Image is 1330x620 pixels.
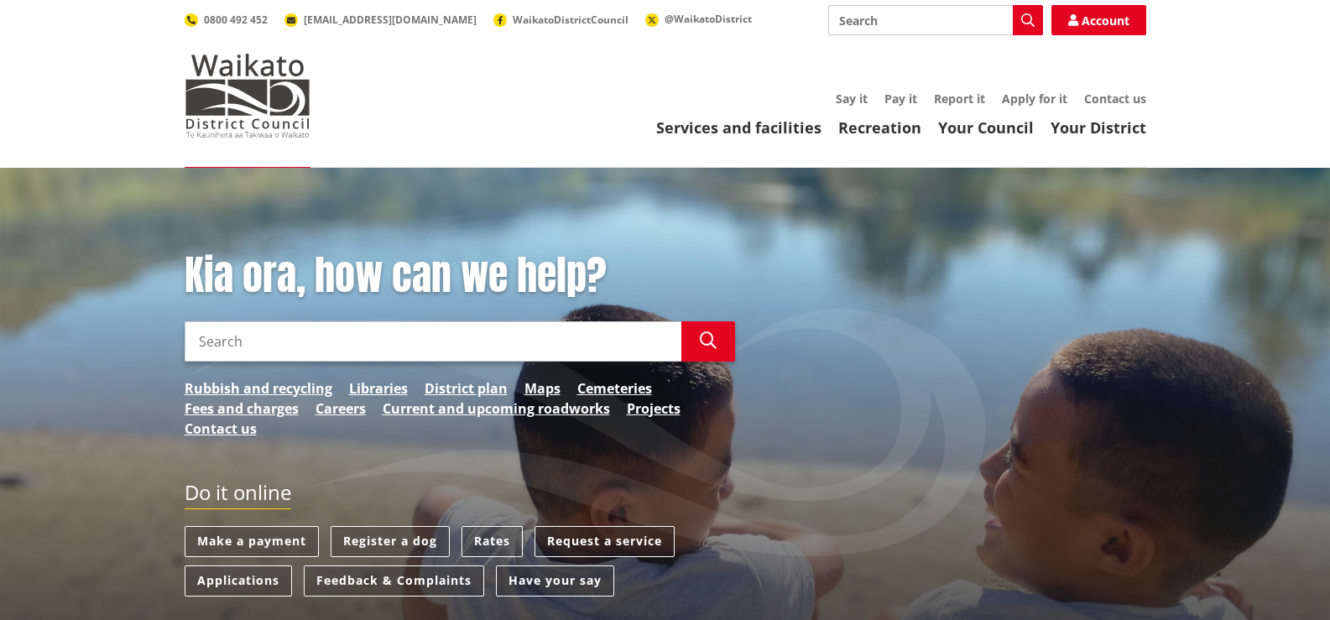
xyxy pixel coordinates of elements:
a: Your District [1051,117,1146,138]
a: Fees and charges [185,399,299,419]
a: @WaikatoDistrict [645,12,752,26]
a: Libraries [349,378,408,399]
a: Pay it [884,91,917,107]
a: [EMAIL_ADDRESS][DOMAIN_NAME] [284,13,477,27]
input: Search input [185,321,681,362]
a: Report it [934,91,985,107]
a: Projects [627,399,681,419]
a: WaikatoDistrictCouncil [493,13,628,27]
a: District plan [425,378,508,399]
a: Account [1051,5,1146,35]
h1: Kia ora, how can we help? [185,252,735,300]
a: Apply for it [1002,91,1067,107]
a: Recreation [838,117,921,138]
a: Make a payment [185,526,319,557]
span: [EMAIL_ADDRESS][DOMAIN_NAME] [304,13,477,27]
span: WaikatoDistrictCouncil [513,13,628,27]
a: Maps [524,378,561,399]
span: 0800 492 452 [204,13,268,27]
a: Applications [185,565,292,597]
a: Rubbish and recycling [185,378,332,399]
input: Search input [828,5,1043,35]
a: Careers [316,399,366,419]
a: Say it [836,91,868,107]
a: 0800 492 452 [185,13,268,27]
a: Rates [462,526,523,557]
a: Have your say [496,565,614,597]
a: Contact us [1084,91,1146,107]
a: Contact us [185,419,257,439]
a: Services and facilities [656,117,821,138]
a: Request a service [535,526,675,557]
img: Waikato District Council - Te Kaunihera aa Takiwaa o Waikato [185,54,310,138]
a: Register a dog [331,526,450,557]
a: Cemeteries [577,378,652,399]
a: Feedback & Complaints [304,565,484,597]
a: Your Council [938,117,1034,138]
span: @WaikatoDistrict [665,12,752,26]
a: Current and upcoming roadworks [383,399,610,419]
h2: Do it online [185,481,291,510]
